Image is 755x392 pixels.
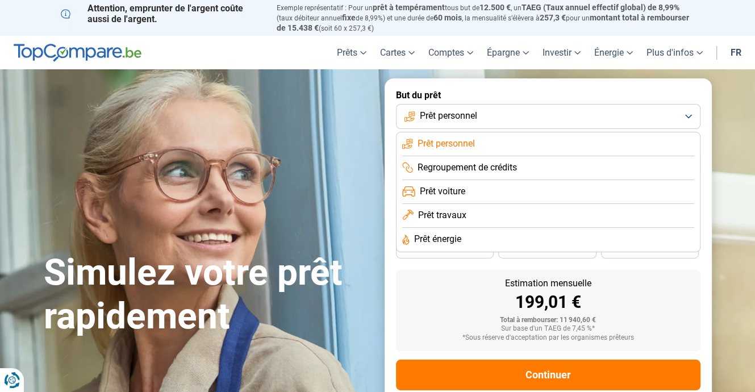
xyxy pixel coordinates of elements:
[277,3,695,33] p: Exemple représentatif : Pour un tous but de , un (taux débiteur annuel de 8,99%) et une durée de ...
[433,13,462,22] span: 60 mois
[373,3,445,12] span: prêt à tempérament
[540,13,566,22] span: 257,3 €
[480,36,536,69] a: Épargne
[587,36,640,69] a: Énergie
[637,247,662,253] span: 24 mois
[373,36,422,69] a: Cartes
[420,185,465,198] span: Prêt voiture
[405,294,691,311] div: 199,01 €
[277,13,689,32] span: montant total à rembourser de 15.438 €
[330,36,373,69] a: Prêts
[396,90,700,101] label: But du prêt
[44,251,371,339] h1: Simulez votre prêt rapidement
[414,233,461,245] span: Prêt énergie
[418,137,475,150] span: Prêt personnel
[405,279,691,288] div: Estimation mensuelle
[522,3,679,12] span: TAEG (Taux annuel effectif global) de 8,99%
[640,36,710,69] a: Plus d'infos
[418,209,466,222] span: Prêt travaux
[420,110,477,122] span: Prêt personnel
[479,3,511,12] span: 12.500 €
[405,325,691,333] div: Sur base d'un TAEG de 7,45 %*
[405,334,691,342] div: *Sous réserve d'acceptation par les organismes prêteurs
[422,36,480,69] a: Comptes
[536,36,587,69] a: Investir
[405,316,691,324] div: Total à rembourser: 11 940,60 €
[535,247,560,253] span: 30 mois
[432,247,457,253] span: 36 mois
[418,161,517,174] span: Regroupement de crédits
[724,36,748,69] a: fr
[61,3,263,24] p: Attention, emprunter de l'argent coûte aussi de l'argent.
[342,13,356,22] span: fixe
[14,44,141,62] img: TopCompare
[396,360,700,390] button: Continuer
[396,104,700,129] button: Prêt personnel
